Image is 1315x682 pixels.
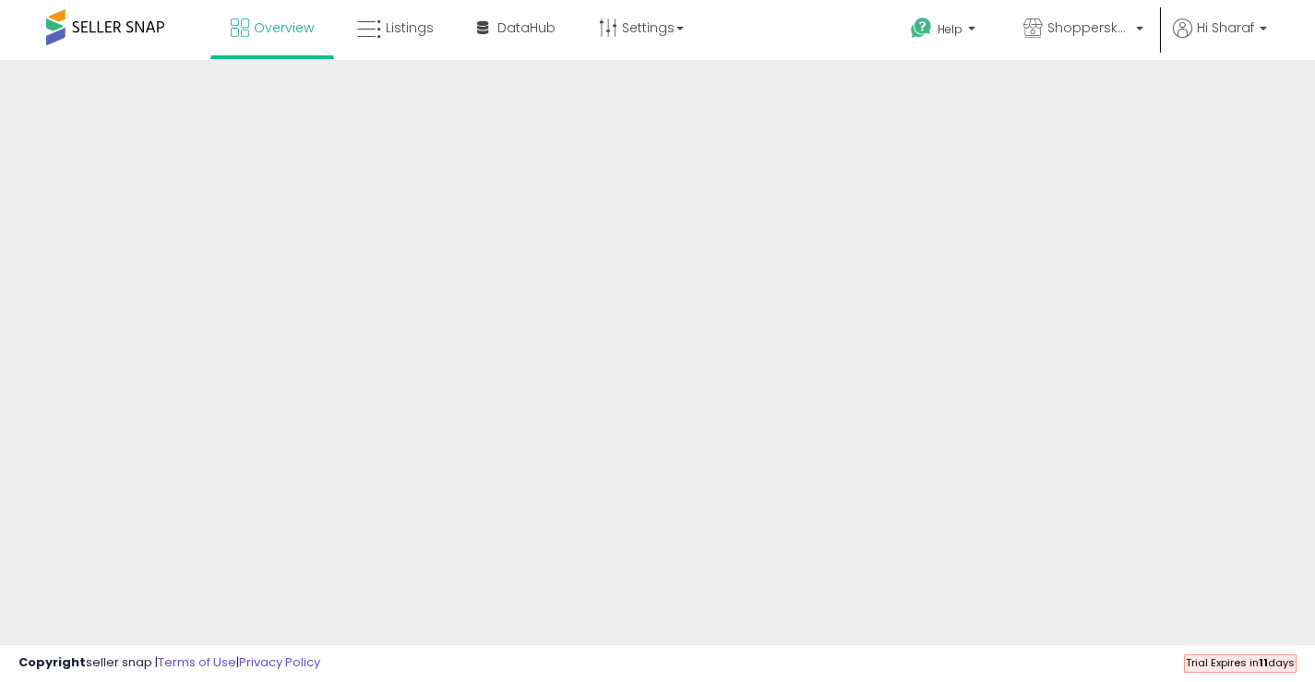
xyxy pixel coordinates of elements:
span: Listings [386,18,434,37]
div: seller snap | | [18,654,320,672]
span: Trial Expires in days [1186,655,1295,670]
span: Help [938,21,962,37]
a: Privacy Policy [239,653,320,671]
span: DataHub [497,18,556,37]
i: Get Help [910,17,933,40]
a: Help [896,3,994,60]
a: Terms of Use [158,653,236,671]
b: 11 [1259,655,1268,670]
a: Hi Sharaf [1173,18,1267,60]
span: Hi Sharaf [1197,18,1254,37]
span: ShopperskartUAE [1047,18,1130,37]
strong: Copyright [18,653,86,671]
span: Overview [254,18,314,37]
